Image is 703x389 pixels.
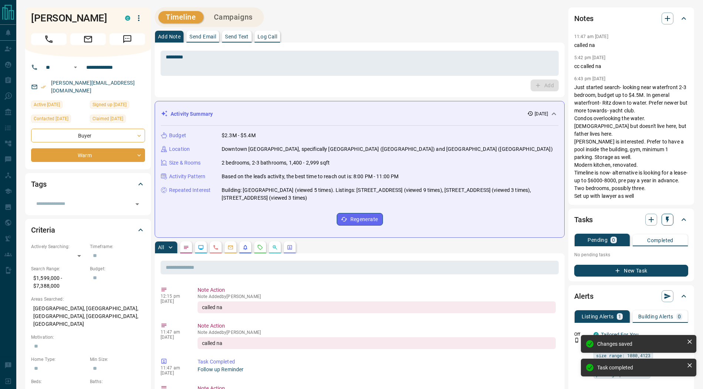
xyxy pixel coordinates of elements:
p: Add Note [158,34,181,39]
p: Baths: [90,378,145,385]
span: Active [DATE] [34,101,60,108]
h2: Tasks [574,214,593,226]
span: Message [110,33,145,45]
svg: Push Notification Only [574,338,579,343]
p: Downtown [GEOGRAPHIC_DATA], specifically [GEOGRAPHIC_DATA] ([GEOGRAPHIC_DATA]) and [GEOGRAPHIC_DA... [222,145,553,153]
div: condos.ca [593,332,599,337]
svg: Opportunities [272,244,278,250]
p: No pending tasks [574,249,688,260]
p: Send Email [189,34,216,39]
div: Mon Oct 06 2025 [31,101,86,111]
p: Motivation: [31,334,145,341]
p: 11:47 am [161,329,186,335]
h2: Criteria [31,224,55,236]
p: [DATE] [535,111,548,117]
p: Activity Pattern [169,173,205,180]
p: All [158,245,164,250]
p: called na [574,41,688,49]
h2: Tags [31,178,46,190]
p: Activity Summary [171,110,213,118]
p: [GEOGRAPHIC_DATA], [GEOGRAPHIC_DATA], [GEOGRAPHIC_DATA], [GEOGRAPHIC_DATA], [GEOGRAPHIC_DATA] [31,302,145,330]
h1: [PERSON_NAME] [31,12,114,24]
p: Note Action [198,286,556,294]
button: Open [132,199,142,209]
button: Campaigns [206,11,260,23]
svg: Calls [213,244,219,250]
a: [PERSON_NAME][EMAIL_ADDRESS][DOMAIN_NAME] [51,80,135,94]
p: cc called na [574,62,688,70]
p: Note Added by [PERSON_NAME] [198,330,556,335]
p: Based on the lead's activity, the best time to reach out is: 8:00 PM - 11:00 PM [222,173,398,180]
p: Follow up Reminder [198,366,556,373]
p: Search Range: [31,265,86,272]
div: condos.ca [125,16,130,21]
p: Pending [588,237,608,243]
p: Completed [647,238,673,243]
div: Alerts [574,287,688,305]
p: Note Action [198,322,556,330]
p: Timeframe: [90,243,145,250]
p: 12:15 pm [161,294,186,299]
p: 2 bedrooms, 2-3 bathrooms, 1,400 - 2,999 sqft [222,159,330,167]
div: Tasks [574,211,688,229]
p: [DATE] [161,299,186,304]
p: Actively Searching: [31,243,86,250]
div: Notes [574,10,688,27]
h2: Notes [574,13,593,24]
svg: Notes [183,244,189,250]
p: [DATE] [161,371,186,376]
div: Buyer [31,129,145,142]
p: 0 [612,237,615,243]
p: [DATE] [161,335,186,340]
span: Email [70,33,106,45]
p: 11:47 am [161,365,186,371]
div: Changes saved [597,341,684,347]
svg: Email Verified [41,84,46,89]
p: 5:42 pm [DATE] [574,55,606,60]
p: 11:47 am [DATE] [574,34,608,39]
p: Budget: [90,265,145,272]
a: Tailored For You [601,332,639,338]
p: Repeated Interest [169,186,211,194]
svg: Emails [228,244,233,250]
div: Tue Oct 07 2025 [90,115,145,125]
svg: Lead Browsing Activity [198,244,204,250]
div: Task completed [597,365,684,371]
p: $1,599,000 - $7,388,000 [31,272,86,292]
p: 1 [618,314,621,319]
p: Log Call [258,34,277,39]
p: Just started search- looking near waterfront 2-3 bedroom, budget up to $4.5M. In general waterfro... [574,84,688,200]
p: Send Text [225,34,249,39]
span: Call [31,33,67,45]
p: Areas Searched: [31,296,145,302]
p: Home Type: [31,356,86,363]
p: 6:43 pm [DATE] [574,76,606,81]
svg: Listing Alerts [242,244,248,250]
p: Building Alerts [638,314,673,319]
h2: Alerts [574,290,593,302]
p: 0 [678,314,681,319]
p: Building: [GEOGRAPHIC_DATA] (viewed 5 times). Listings: [STREET_ADDRESS] (viewed 9 times), [STREE... [222,186,558,202]
button: Open [71,63,80,72]
p: $2.3M - $5.4M [222,132,256,139]
p: Min Size: [90,356,145,363]
svg: Requests [257,244,263,250]
span: Claimed [DATE] [92,115,123,122]
p: Note Added by [PERSON_NAME] [198,294,556,299]
div: called na [198,301,556,313]
div: Tags [31,175,145,193]
p: Size & Rooms [169,159,201,167]
span: Signed up [DATE] [92,101,127,108]
p: Task Completed [198,358,556,366]
p: Off [574,331,589,338]
p: Budget [169,132,186,139]
p: Location [169,145,190,153]
span: Contacted [DATE] [34,115,68,122]
div: Tue Mar 26 2024 [90,101,145,111]
p: Listing Alerts [582,314,614,319]
div: called na [198,337,556,349]
svg: Agent Actions [287,244,293,250]
div: Activity Summary[DATE] [161,107,558,121]
div: Criteria [31,221,145,239]
button: New Task [574,265,688,277]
